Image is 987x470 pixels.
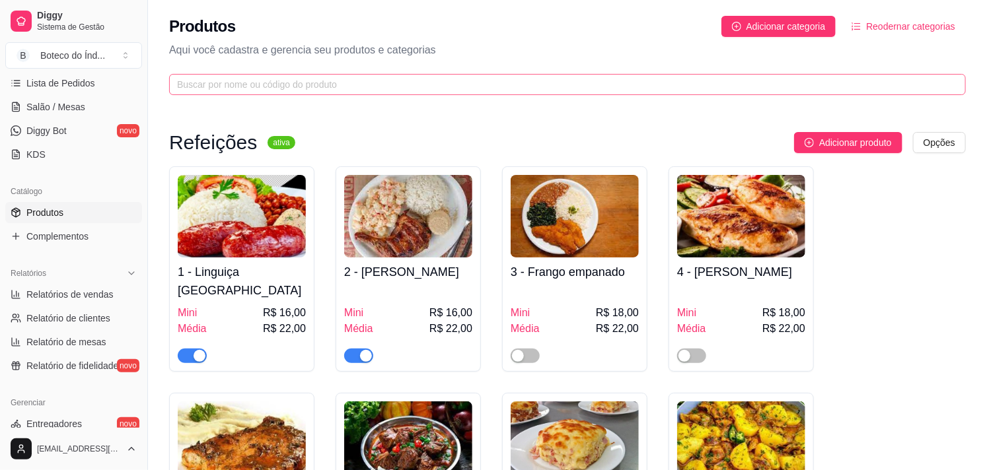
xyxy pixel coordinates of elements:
[26,288,114,301] span: Relatórios de vendas
[511,321,540,337] span: Média
[268,136,295,149] sup: ativa
[26,359,118,372] span: Relatório de fidelidade
[5,331,142,352] a: Relatório de mesas
[26,124,67,137] span: Diggy Bot
[819,135,892,150] span: Adicionar produto
[805,138,814,147] span: plus-circle
[596,321,639,337] span: R$ 22,00
[169,135,257,151] h3: Refeições
[40,49,105,62] div: Boteco do Índ ...
[37,22,137,32] span: Sistema de Gestão
[5,120,142,141] a: Diggy Botnovo
[5,144,142,165] a: KDS
[5,73,142,94] a: Lista de Pedidos
[344,305,363,321] span: Mini
[5,96,142,117] a: Salão / Mesas
[26,230,89,243] span: Complementos
[5,5,142,37] a: DiggySistema de Gestão
[794,132,902,153] button: Adicionar produto
[26,312,110,325] span: Relatório de clientes
[263,305,306,321] span: R$ 16,00
[263,321,306,337] span: R$ 22,00
[26,100,85,114] span: Salão / Mesas
[852,22,861,31] span: ordered-list
[169,42,966,58] p: Aqui você cadastra e gerencia seu produtos e categorias
[5,226,142,247] a: Complementos
[677,175,805,257] img: product-image
[17,49,30,62] span: B
[747,19,826,34] span: Adicionar categoria
[37,10,137,22] span: Diggy
[5,308,142,329] a: Relatório de clientes
[344,321,373,337] span: Média
[5,42,142,69] button: Select a team
[913,132,966,153] button: Opções
[762,305,805,321] span: R$ 18,00
[5,413,142,434] a: Entregadoresnovo
[177,77,947,92] input: Buscar por nome ou código do produto
[5,284,142,305] a: Relatórios de vendas
[5,181,142,202] div: Catálogo
[26,417,82,430] span: Entregadores
[5,202,142,223] a: Produtos
[5,392,142,413] div: Gerenciar
[5,433,142,465] button: [EMAIL_ADDRESS][DOMAIN_NAME]
[677,305,696,321] span: Mini
[762,321,805,337] span: R$ 22,00
[429,305,472,321] span: R$ 16,00
[178,305,197,321] span: Mini
[5,355,142,376] a: Relatório de fidelidadenovo
[511,305,530,321] span: Mini
[429,321,472,337] span: R$ 22,00
[841,16,966,37] button: Reodernar categorias
[178,263,306,300] h4: 1 - Linguiça [GEOGRAPHIC_DATA]
[26,335,106,349] span: Relatório de mesas
[178,175,306,257] img: product-image
[178,321,207,337] span: Média
[344,263,472,281] h4: 2 - [PERSON_NAME]
[169,16,236,37] h2: Produtos
[732,22,741,31] span: plus-circle
[924,135,955,150] span: Opções
[721,16,836,37] button: Adicionar categoria
[677,263,805,281] h4: 4 - [PERSON_NAME]
[866,19,955,34] span: Reodernar categorias
[37,444,121,454] span: [EMAIL_ADDRESS][DOMAIN_NAME]
[26,206,63,219] span: Produtos
[596,305,639,321] span: R$ 18,00
[26,148,46,161] span: KDS
[344,175,472,257] img: product-image
[26,77,95,90] span: Lista de Pedidos
[511,175,639,257] img: product-image
[511,263,639,281] h4: 3 - Frango empanado
[11,268,46,279] span: Relatórios
[677,321,706,337] span: Média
